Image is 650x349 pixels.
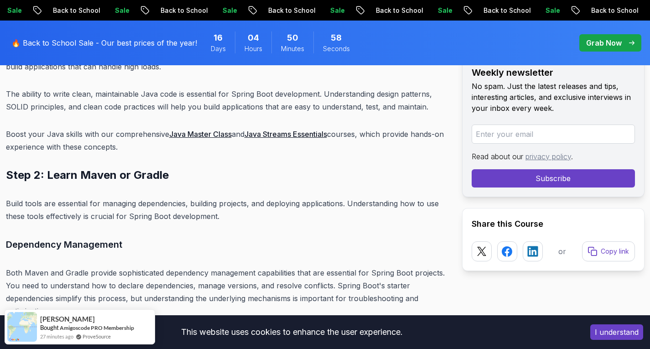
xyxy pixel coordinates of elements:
[244,130,327,139] a: Java Streams Essentials
[476,6,538,15] p: Back to School
[60,324,134,331] a: Amigoscode PRO Membership
[472,169,635,188] button: Subscribe
[472,218,635,230] h2: Share this Course
[472,66,635,79] h2: Weekly newsletter
[6,197,447,223] p: Build tools are essential for managing dependencies, building projects, and deploying application...
[215,6,244,15] p: Sale
[582,241,635,261] button: Copy link
[601,247,629,256] p: Copy link
[40,315,95,323] span: [PERSON_NAME]
[108,6,137,15] p: Sale
[6,168,447,182] h2: Step 2: Learn Maven or Gradle
[584,6,646,15] p: Back to School
[323,44,350,53] span: Seconds
[472,125,635,144] input: Enter your email
[525,152,571,161] a: privacy policy
[169,130,232,139] a: Java Master Class
[46,6,108,15] p: Back to School
[211,44,226,53] span: Days
[287,31,298,44] span: 50 Minutes
[6,266,447,318] p: Both Maven and Gradle provide sophisticated dependency management capabilities that are essential...
[586,37,622,48] p: Grab Now
[248,31,259,44] span: 4 Hours
[7,312,37,342] img: provesource social proof notification image
[40,324,59,331] span: Bought
[40,333,73,340] span: 27 minutes ago
[83,333,111,340] a: ProveSource
[6,128,447,153] p: Boost your Java skills with our comprehensive and courses, which provide hands-on experience with...
[281,44,304,53] span: Minutes
[369,6,431,15] p: Back to School
[7,322,577,342] div: This website uses cookies to enhance the user experience.
[431,6,460,15] p: Sale
[261,6,323,15] p: Back to School
[153,6,215,15] p: Back to School
[331,31,342,44] span: 58 Seconds
[11,37,197,48] p: 🔥 Back to School Sale - Our best prices of the year!
[6,237,447,252] h3: Dependency Management
[6,88,447,113] p: The ability to write clean, maintainable Java code is essential for Spring Boot development. Unde...
[558,246,566,257] p: or
[213,31,223,44] span: 16 Days
[472,81,635,114] p: No spam. Just the latest releases and tips, interesting articles, and exclusive interviews in you...
[472,151,635,162] p: Read about our .
[244,44,262,53] span: Hours
[590,324,643,340] button: Accept cookies
[538,6,567,15] p: Sale
[323,6,352,15] p: Sale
